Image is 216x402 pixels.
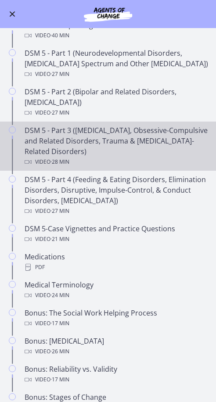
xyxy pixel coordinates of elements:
span: · 17 min [50,318,69,329]
span: · 24 min [50,290,69,301]
span: · 27 min [50,108,69,118]
span: · 40 min [50,30,69,41]
div: Mandated Reporting [25,20,209,41]
div: DSM 5-Case Vignettes and Practice Questions [25,223,209,244]
div: Medical Terminology [25,280,209,301]
div: Bonus: The Social Work Helping Process [25,308,209,329]
span: · 28 min [50,157,69,167]
div: Bonus: [MEDICAL_DATA] [25,336,209,357]
div: Video [25,157,209,167]
span: · 27 min [50,206,69,216]
span: · 26 min [50,346,69,357]
div: Video [25,374,209,385]
div: Video [25,290,209,301]
span: · 27 min [50,69,69,79]
div: Video [25,346,209,357]
button: Enable menu [7,9,18,19]
div: Video [25,206,209,216]
div: Bonus: Reliability vs. Validity [25,364,209,385]
div: DSM 5 - Part 1 (Neurodevelopmental Disorders, [MEDICAL_DATA] Spectrum and Other [MEDICAL_DATA]) [25,48,209,79]
div: Medications [25,251,209,273]
img: Agents of Change [64,5,152,23]
div: DSM 5 - Part 2 (Bipolar and Related Disorders, [MEDICAL_DATA]) [25,86,209,118]
div: Video [25,69,209,79]
div: Video [25,30,209,41]
div: Video [25,234,209,244]
span: · 17 min [50,374,69,385]
div: PDF [25,262,209,273]
span: · 21 min [50,234,69,244]
div: Video [25,318,209,329]
div: DSM 5 - Part 3 ([MEDICAL_DATA], Obsessive-Compulsive and Related Disorders, Trauma & [MEDICAL_DAT... [25,125,209,167]
div: Video [25,108,209,118]
div: DSM 5 - Part 4 (Feeding & Eating Disorders, Elimination Disorders, Disruptive, Impulse-Control, &... [25,174,209,216]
